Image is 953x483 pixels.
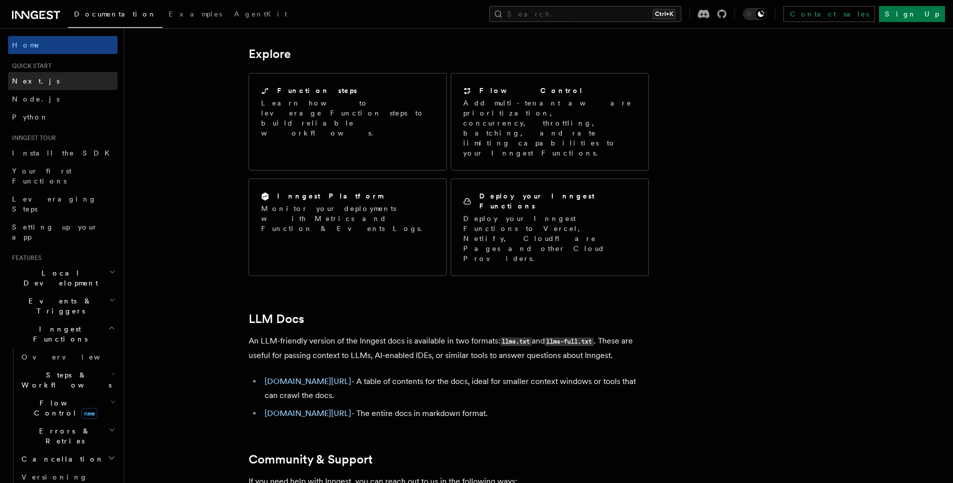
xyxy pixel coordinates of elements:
button: Steps & Workflows [18,366,118,394]
span: Steps & Workflows [18,370,112,390]
button: Errors & Retries [18,422,118,450]
span: Install the SDK [12,149,116,157]
button: Search...Ctrl+K [489,6,681,22]
a: [DOMAIN_NAME][URL] [265,408,351,418]
kbd: Ctrl+K [653,9,675,19]
a: Node.js [8,90,118,108]
a: Flow ControlAdd multi-tenant aware prioritization, concurrency, throttling, batching, and rate li... [451,73,649,170]
a: Install the SDK [8,144,118,162]
button: Flow Controlnew [18,394,118,422]
a: [DOMAIN_NAME][URL] [265,376,351,386]
span: Examples [169,10,222,18]
a: Sign Up [879,6,945,22]
span: Inngest tour [8,134,56,142]
span: Next.js [12,77,60,85]
span: Node.js [12,95,60,103]
a: Your first Functions [8,162,118,190]
span: Inngest Functions [8,324,108,344]
h2: Flow Control [479,85,583,95]
h2: Inngest Platform [277,191,383,201]
span: AgentKit [234,10,287,18]
p: Add multi-tenant aware prioritization, concurrency, throttling, batching, and rate limiting capab... [463,98,636,158]
p: An LLM-friendly version of the Inngest docs is available in two formats: and . These are useful f... [249,334,649,362]
button: Local Development [8,264,118,292]
a: Inngest PlatformMonitor your deployments with Metrics and Function & Events Logs. [249,178,447,276]
span: Home [12,40,40,50]
span: Local Development [8,268,109,288]
span: Your first Functions [12,167,72,185]
h2: Deploy your Inngest Functions [479,191,636,211]
span: new [81,408,98,419]
a: Overview [18,348,118,366]
span: Documentation [74,10,157,18]
a: AgentKit [228,3,293,27]
span: Features [8,254,42,262]
span: Overview [22,353,125,361]
p: Deploy your Inngest Functions to Vercel, Netlify, Cloudflare Pages and other Cloud Providers. [463,213,636,263]
code: llms-full.txt [545,337,594,346]
a: Explore [249,47,291,61]
button: Cancellation [18,450,118,468]
span: Flow Control [18,398,110,418]
p: Monitor your deployments with Metrics and Function & Events Logs. [261,203,434,233]
span: Leveraging Steps [12,195,97,213]
a: Deploy your Inngest FunctionsDeploy your Inngest Functions to Vercel, Netlify, Cloudflare Pages a... [451,178,649,276]
a: LLM Docs [249,312,304,326]
span: Setting up your app [12,223,98,241]
span: Python [12,113,49,121]
a: Leveraging Steps [8,190,118,218]
span: Errors & Retries [18,426,109,446]
h2: Function steps [277,85,357,95]
a: Contact sales [783,6,875,22]
a: Home [8,36,118,54]
p: Learn how to leverage Function steps to build reliable workflows. [261,98,434,138]
li: - The entire docs in markdown format. [262,406,649,420]
a: Examples [163,3,228,27]
li: - A table of contents for the docs, ideal for smaller context windows or tools that can crawl the... [262,374,649,402]
button: Events & Triggers [8,292,118,320]
span: Versioning [22,473,88,481]
span: Quick start [8,62,52,70]
span: Events & Triggers [8,296,109,316]
a: Python [8,108,118,126]
a: Next.js [8,72,118,90]
a: Community & Support [249,452,373,466]
button: Inngest Functions [8,320,118,348]
a: Documentation [68,3,163,28]
button: Toggle dark mode [743,8,767,20]
a: Function stepsLearn how to leverage Function steps to build reliable workflows. [249,73,447,170]
span: Cancellation [18,454,104,464]
code: llms.txt [500,337,532,346]
a: Setting up your app [8,218,118,246]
